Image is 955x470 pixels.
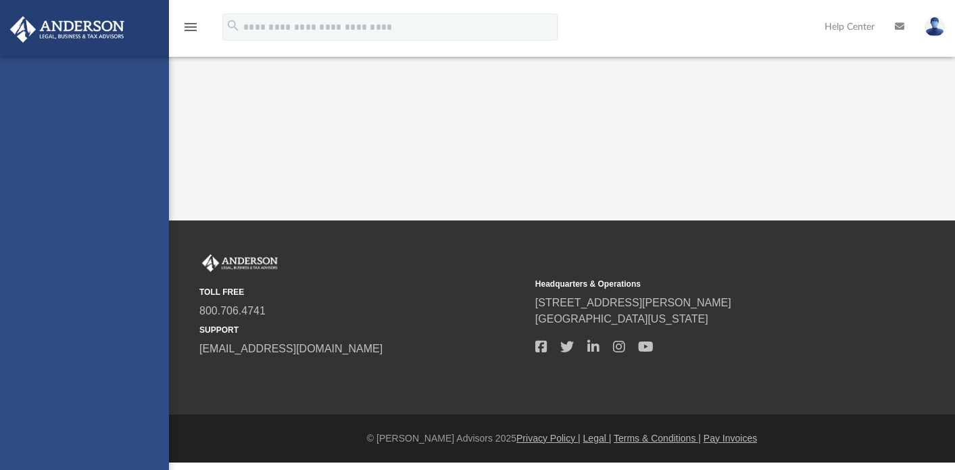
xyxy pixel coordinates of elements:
a: [GEOGRAPHIC_DATA][US_STATE] [535,313,708,325]
small: SUPPORT [199,324,526,336]
i: menu [182,19,199,35]
div: © [PERSON_NAME] Advisors 2025 [169,431,955,446]
a: [EMAIL_ADDRESS][DOMAIN_NAME] [199,343,383,354]
a: Privacy Policy | [516,433,581,444]
img: Anderson Advisors Platinum Portal [6,16,128,43]
i: search [226,18,241,33]
a: Legal | [583,433,612,444]
img: Anderson Advisors Platinum Portal [199,254,280,272]
img: User Pic [925,17,945,37]
a: [STREET_ADDRESS][PERSON_NAME] [535,297,731,308]
a: Terms & Conditions | [614,433,701,444]
small: Headquarters & Operations [535,278,862,290]
a: menu [182,26,199,35]
a: 800.706.4741 [199,305,266,316]
small: TOLL FREE [199,286,526,298]
a: Pay Invoices [704,433,757,444]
